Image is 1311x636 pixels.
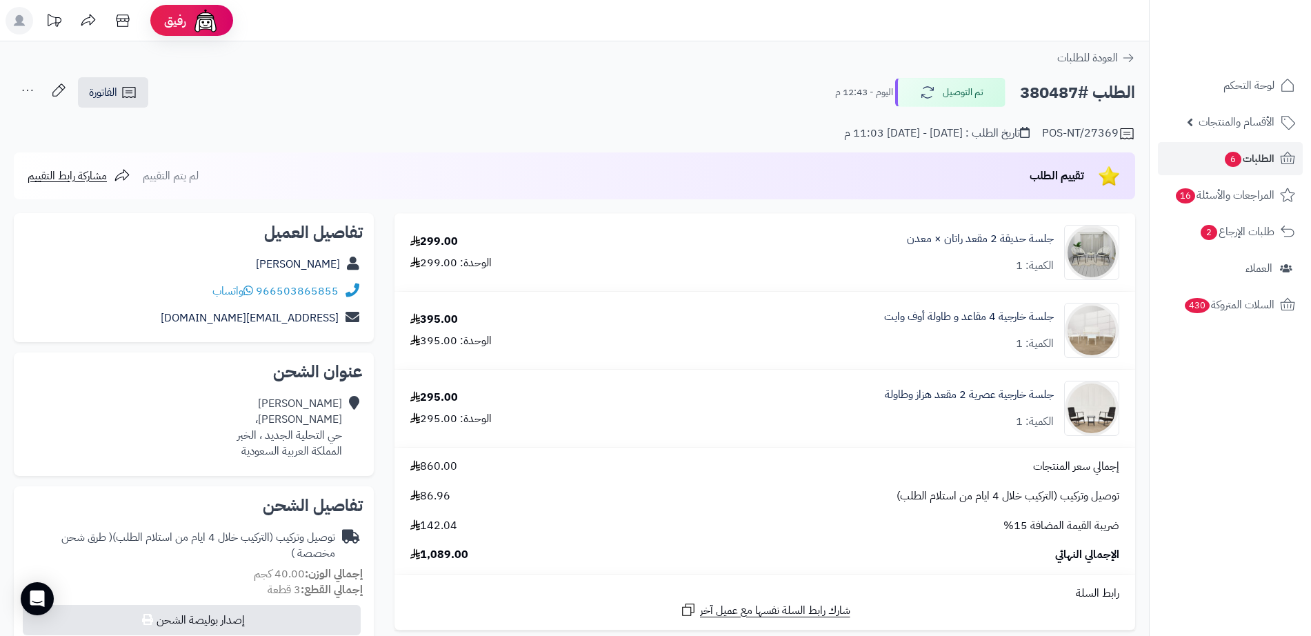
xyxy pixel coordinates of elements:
span: توصيل وتركيب (التركيب خلال 4 ايام من استلام الطلب) [897,488,1119,504]
span: الإجمالي النهائي [1055,547,1119,563]
button: إصدار بوليصة الشحن [23,605,361,635]
span: الطلبات [1223,149,1274,168]
div: الوحدة: 295.00 [410,411,492,427]
button: تم التوصيل [895,78,1005,107]
h2: عنوان الشحن [25,364,363,380]
a: جلسة حديقة 2 مقعد راتان × معدن [907,231,1054,247]
span: العودة للطلبات [1057,50,1118,66]
span: المراجعات والأسئلة [1174,186,1274,205]
img: 1752407111-1-90x90.jpg [1065,303,1119,358]
h2: تفاصيل العميل [25,224,363,241]
div: رابط السلة [400,586,1130,602]
div: Open Intercom Messenger [21,582,54,615]
div: تاريخ الطلب : [DATE] - [DATE] 11:03 م [844,126,1030,141]
img: 1753949366-1-90x90.jpg [1065,381,1119,436]
a: طلبات الإرجاع2 [1158,215,1303,248]
div: 395.00 [410,312,458,328]
div: POS-NT/27369 [1042,126,1135,142]
a: جلسة خارجية 4 مقاعد و طاولة أوف وايت [884,309,1054,325]
a: الطلبات6 [1158,142,1303,175]
strong: إجمالي القطع: [301,582,363,598]
small: اليوم - 12:43 م [835,86,893,99]
a: المراجعات والأسئلة16 [1158,179,1303,212]
a: لوحة التحكم [1158,69,1303,102]
span: 16 [1176,188,1195,203]
a: العملاء [1158,252,1303,285]
div: الوحدة: 299.00 [410,255,492,271]
a: جلسة خارجية عصرية 2 مقعد هزاز وطاولة [885,387,1054,403]
div: 295.00 [410,390,458,406]
h2: الطلب #380487 [1020,79,1135,107]
a: واتساب [212,283,253,299]
div: 299.00 [410,234,458,250]
a: مشاركة رابط التقييم [28,168,130,184]
strong: إجمالي الوزن: [305,566,363,582]
span: 142.04 [410,518,457,534]
span: شارك رابط السلة نفسها مع عميل آخر [700,603,850,619]
a: السلات المتروكة430 [1158,288,1303,321]
span: 2 [1201,225,1217,240]
span: الفاتورة [89,84,117,101]
span: لم يتم التقييم [143,168,199,184]
a: العودة للطلبات [1057,50,1135,66]
div: الكمية: 1 [1016,258,1054,274]
div: الكمية: 1 [1016,336,1054,352]
a: تحديثات المنصة [37,7,71,38]
div: توصيل وتركيب (التركيب خلال 4 ايام من استلام الطلب) [25,530,335,562]
span: 860.00 [410,459,457,475]
img: logo-2.png [1217,34,1298,63]
span: 1,089.00 [410,547,468,563]
span: لوحة التحكم [1223,76,1274,95]
span: إجمالي سعر المنتجات [1033,459,1119,475]
img: 1754463172-110124010025-90x90.jpg [1065,225,1119,280]
small: 40.00 كجم [254,566,363,582]
small: 3 قطعة [268,582,363,598]
span: 86.96 [410,488,450,504]
span: ( طرق شحن مخصصة ) [61,529,335,562]
span: ضريبة القيمة المضافة 15% [1003,518,1119,534]
img: ai-face.png [192,7,219,34]
div: الوحدة: 395.00 [410,333,492,349]
a: [PERSON_NAME] [256,256,340,272]
span: 430 [1185,298,1210,313]
span: الأقسام والمنتجات [1199,112,1274,132]
span: تقييم الطلب [1030,168,1084,184]
h2: تفاصيل الشحن [25,497,363,514]
span: العملاء [1245,259,1272,278]
span: السلات المتروكة [1183,295,1274,315]
div: [PERSON_NAME] [PERSON_NAME]، حي التحلية الجديد ، الخبر المملكة العربية السعودية [237,396,342,459]
span: رفيق [164,12,186,29]
a: الفاتورة [78,77,148,108]
span: 6 [1225,152,1241,167]
a: 966503865855 [256,283,339,299]
a: [EMAIL_ADDRESS][DOMAIN_NAME] [161,310,339,326]
span: طلبات الإرجاع [1199,222,1274,241]
div: الكمية: 1 [1016,414,1054,430]
a: شارك رابط السلة نفسها مع عميل آخر [680,602,850,619]
span: مشاركة رابط التقييم [28,168,107,184]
